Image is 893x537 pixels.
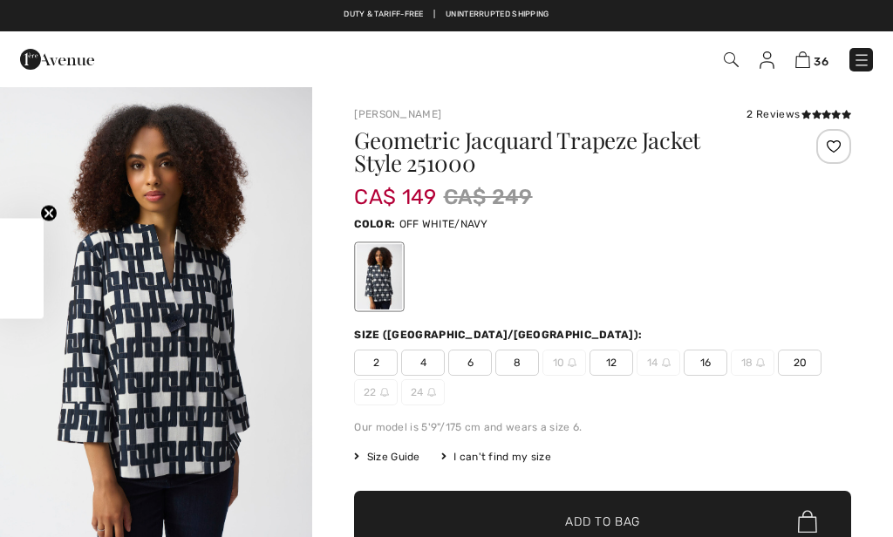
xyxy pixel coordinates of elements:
[354,379,398,405] span: 22
[795,49,828,70] a: 36
[20,50,94,66] a: 1ère Avenue
[354,449,419,465] span: Size Guide
[354,129,768,174] h1: Geometric Jacquard Trapeze Jacket Style 251000
[20,42,94,77] img: 1ère Avenue
[684,350,727,376] span: 16
[731,350,774,376] span: 18
[401,350,445,376] span: 4
[354,108,441,120] a: [PERSON_NAME]
[40,205,58,222] button: Close teaser
[401,379,445,405] span: 24
[354,350,398,376] span: 2
[756,358,765,367] img: ring-m.svg
[354,167,436,209] span: CA$ 149
[746,106,851,122] div: 2 Reviews
[760,51,774,69] img: My Info
[542,350,586,376] span: 10
[637,350,680,376] span: 14
[798,510,817,533] img: Bag.svg
[853,51,870,69] img: Menu
[427,388,436,397] img: ring-m.svg
[795,51,810,68] img: Shopping Bag
[354,327,645,343] div: Size ([GEOGRAPHIC_DATA]/[GEOGRAPHIC_DATA]):
[380,388,389,397] img: ring-m.svg
[354,218,395,230] span: Color:
[399,218,488,230] span: OFF WHITE/NAVY
[565,513,640,531] span: Add to Bag
[495,350,539,376] span: 8
[662,358,671,367] img: ring-m.svg
[448,350,492,376] span: 6
[590,350,633,376] span: 12
[441,449,551,465] div: I can't find my size
[814,55,828,68] span: 36
[778,350,821,376] span: 20
[354,419,851,435] div: Our model is 5'9"/175 cm and wears a size 6.
[568,358,576,367] img: ring-m.svg
[444,181,533,213] span: CA$ 249
[357,244,402,309] div: OFF WHITE/NAVY
[724,52,739,67] img: Search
